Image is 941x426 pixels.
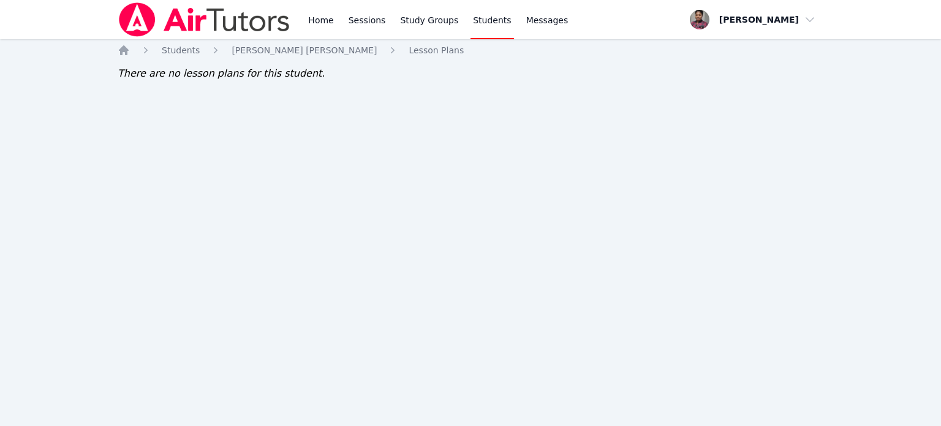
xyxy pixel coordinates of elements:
[118,44,823,56] nav: Breadcrumb
[409,45,464,55] span: Lesson Plans
[526,14,569,26] span: Messages
[232,44,377,56] a: [PERSON_NAME] [PERSON_NAME]
[162,44,200,56] a: Students
[118,67,325,79] span: There are no lesson plans for this student.
[409,44,464,56] a: Lesson Plans
[162,45,200,55] span: Students
[232,45,377,55] span: [PERSON_NAME] [PERSON_NAME]
[118,2,291,37] img: Air Tutors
